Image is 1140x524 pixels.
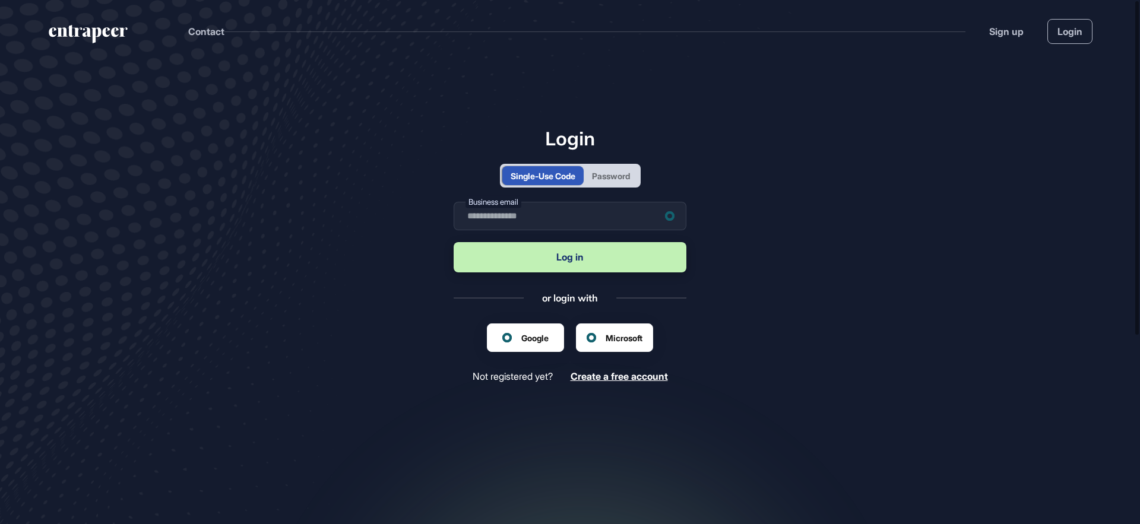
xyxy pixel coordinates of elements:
a: Login [1047,19,1092,44]
h1: Login [454,127,686,150]
button: Contact [188,24,224,39]
div: Password [592,170,630,182]
span: Not registered yet? [473,371,553,382]
label: Business email [465,196,521,208]
button: Log in [454,242,686,272]
span: Microsoft [606,332,642,344]
div: Single-Use Code [511,170,575,182]
a: Sign up [989,24,1024,39]
div: or login with [542,291,598,304]
a: entrapeer-logo [47,25,129,47]
a: Create a free account [571,371,668,382]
